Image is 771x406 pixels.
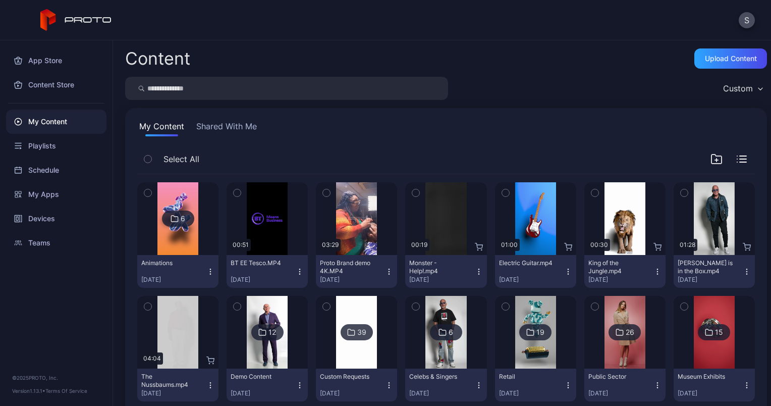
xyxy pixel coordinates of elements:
[678,276,743,284] div: [DATE]
[715,328,723,337] div: 15
[705,55,757,63] div: Upload Content
[588,389,653,397] div: [DATE]
[499,259,555,267] div: Electric Guitar.mp4
[137,369,218,401] button: The Nussbaums.mp4[DATE]
[316,255,397,288] button: Proto Brand demo 4K.MP4[DATE]
[141,389,206,397] div: [DATE]
[674,369,755,401] button: Museum Exhibits[DATE]
[495,255,576,288] button: Electric Guitar.mp4[DATE]
[45,388,87,394] a: Terms Of Service
[409,373,465,381] div: Celebs & Singers
[405,255,486,288] button: Monster - Help!.mp4[DATE]
[181,214,185,223] div: 6
[499,276,564,284] div: [DATE]
[320,373,375,381] div: Custom Requests
[678,389,743,397] div: [DATE]
[163,153,199,165] span: Select All
[678,259,733,275] div: Howie Mandel is in the Box.mp4
[499,389,564,397] div: [DATE]
[499,373,555,381] div: Retail
[6,207,106,231] a: Devices
[137,120,186,136] button: My Content
[678,373,733,381] div: Museum Exhibits
[409,389,474,397] div: [DATE]
[12,388,45,394] span: Version 1.13.1 •
[6,73,106,97] a: Content Store
[231,259,286,267] div: BT EE Tesco.MP4
[320,259,375,275] div: Proto Brand demo 4K.MP4
[449,328,453,337] div: 6
[6,110,106,134] a: My Content
[584,255,666,288] button: King of the Jungle.mp4[DATE]
[694,48,767,69] button: Upload Content
[588,373,644,381] div: Public Sector
[718,77,767,100] button: Custom
[536,328,544,337] div: 19
[357,328,366,337] div: 39
[409,259,465,275] div: Monster - Help!.mp4
[141,259,197,267] div: Animations
[584,369,666,401] button: Public Sector[DATE]
[316,369,397,401] button: Custom Requests[DATE]
[739,12,755,28] button: S
[320,276,385,284] div: [DATE]
[6,48,106,73] a: App Store
[137,255,218,288] button: Animations[DATE]
[231,389,296,397] div: [DATE]
[495,369,576,401] button: Retail[DATE]
[141,276,206,284] div: [DATE]
[6,158,106,182] a: Schedule
[231,276,296,284] div: [DATE]
[12,374,100,382] div: © 2025 PROTO, Inc.
[320,389,385,397] div: [DATE]
[6,134,106,158] a: Playlists
[6,231,106,255] a: Teams
[6,182,106,207] a: My Apps
[409,276,474,284] div: [DATE]
[588,276,653,284] div: [DATE]
[125,50,190,67] div: Content
[231,373,286,381] div: Demo Content
[227,369,308,401] button: Demo Content[DATE]
[227,255,308,288] button: BT EE Tesco.MP4[DATE]
[626,328,634,337] div: 26
[588,259,644,275] div: King of the Jungle.mp4
[194,120,259,136] button: Shared With Me
[674,255,755,288] button: [PERSON_NAME] is in the Box.mp4[DATE]
[141,373,197,389] div: The Nussbaums.mp4
[723,83,753,93] div: Custom
[268,328,276,337] div: 12
[405,369,486,401] button: Celebs & Singers[DATE]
